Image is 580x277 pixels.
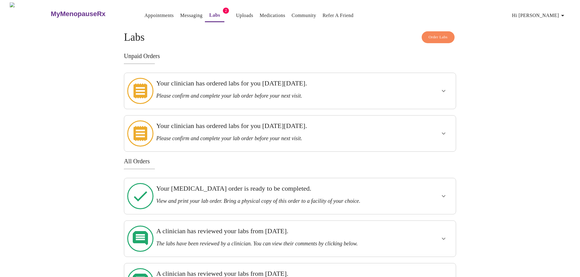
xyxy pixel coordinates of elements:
[10,2,50,25] img: MyMenopauseRx Logo
[156,122,392,130] h3: Your clinician has ordered labs for you [DATE][DATE].
[322,11,353,20] a: Refer a Friend
[257,9,288,22] button: Medications
[436,126,451,141] button: show more
[142,9,176,22] button: Appointments
[50,3,130,25] a: MyMenopauseRx
[51,10,106,18] h3: MyMenopauseRx
[436,189,451,203] button: show more
[209,11,220,19] a: Labs
[260,11,285,20] a: Medications
[124,158,456,165] h3: All Orders
[320,9,356,22] button: Refer a Friend
[234,9,256,22] button: Uploads
[422,31,455,43] button: Order Labs
[292,11,316,20] a: Community
[236,11,253,20] a: Uploads
[223,8,229,14] span: 2
[178,9,205,22] button: Messaging
[429,34,448,41] span: Order Labs
[289,9,319,22] button: Community
[156,93,392,99] h3: Please confirm and complete your lab order before your next visit.
[156,135,392,142] h3: Please confirm and complete your lab order before your next visit.
[124,53,456,60] h3: Unpaid Orders
[512,11,566,20] span: Hi [PERSON_NAME]
[156,185,392,192] h3: Your [MEDICAL_DATA] order is ready to be completed.
[124,31,456,43] h4: Labs
[156,79,392,87] h3: Your clinician has ordered labs for you [DATE][DATE].
[180,11,202,20] a: Messaging
[156,227,392,235] h3: A clinician has reviewed your labs from [DATE].
[436,231,451,246] button: show more
[510,9,569,22] button: Hi [PERSON_NAME]
[205,9,224,22] button: Labs
[145,11,174,20] a: Appointments
[436,84,451,98] button: show more
[156,241,392,247] h3: The labs have been reviewed by a clinician. You can view their comments by clicking below.
[156,198,392,204] h3: View and print your lab order. Bring a physical copy of this order to a facility of your choice.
